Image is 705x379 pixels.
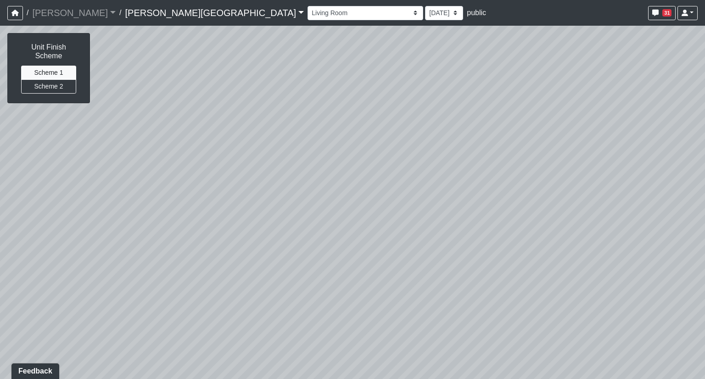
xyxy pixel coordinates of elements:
[648,6,676,20] button: 31
[23,4,32,22] span: /
[116,4,125,22] span: /
[21,66,76,80] button: Scheme 1
[467,9,486,17] span: public
[21,79,76,94] button: Scheme 2
[7,361,61,379] iframe: Ybug feedback widget
[662,9,671,17] span: 31
[125,4,304,22] a: [PERSON_NAME][GEOGRAPHIC_DATA]
[32,4,116,22] a: [PERSON_NAME]
[17,43,80,60] h6: Unit Finish Scheme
